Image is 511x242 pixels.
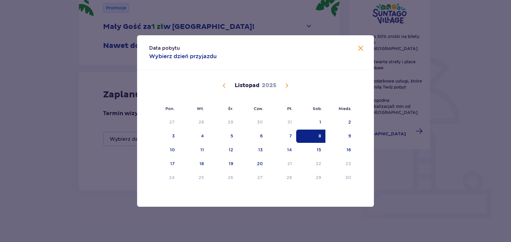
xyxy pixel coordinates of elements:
p: 2025 [262,82,276,89]
div: 9 [348,133,351,139]
div: 29 [228,119,233,125]
td: Data niedostępna. poniedziałek, 24 listopada 2025 [149,171,179,184]
small: Niedz. [339,106,352,111]
td: Data niedostępna. wtorek, 25 listopada 2025 [179,171,208,184]
td: 27 [149,116,179,129]
div: 14 [287,147,292,153]
td: Data niedostępna. czwartek, 27 listopada 2025 [237,171,267,184]
div: 4 [201,133,204,139]
td: Data niedostępna. sobota, 29 listopada 2025 [296,171,325,184]
div: 30 [345,174,351,181]
div: 29 [316,174,321,181]
div: 15 [317,147,321,153]
td: 11 [179,143,208,157]
td: Data niedostępna. piątek, 28 listopada 2025 [267,171,296,184]
td: Data niedostępna. sobota, 22 listopada 2025 [296,157,325,171]
div: 24 [169,174,175,181]
div: 18 [199,161,204,167]
td: 3 [149,130,179,143]
div: 28 [287,174,292,181]
td: 16 [325,143,355,157]
p: Listopad [235,82,259,89]
div: 17 [170,161,175,167]
td: 13 [237,143,267,157]
div: 20 [257,161,263,167]
td: Data zaznaczona. sobota, 8 listopada 2025 [296,130,325,143]
small: Czw. [254,106,263,111]
div: 23 [346,161,351,167]
div: 2 [348,119,351,125]
td: 19 [208,157,237,171]
div: 3 [172,133,175,139]
div: 6 [260,133,263,139]
div: 19 [229,161,233,167]
div: 22 [316,161,321,167]
small: Wt. [197,106,204,111]
td: 31 [267,116,296,129]
div: 5 [230,133,233,139]
div: 1 [319,119,321,125]
div: 27 [257,174,263,181]
td: Data niedostępna. niedziela, 30 listopada 2025 [325,171,355,184]
td: 28 [179,116,208,129]
td: Data niedostępna. piątek, 21 listopada 2025 [267,157,296,171]
div: 13 [258,147,263,153]
td: 7 [267,130,296,143]
td: 2 [325,116,355,129]
td: 1 [296,116,325,129]
td: 29 [208,116,237,129]
small: Pt. [287,106,293,111]
td: 4 [179,130,208,143]
button: Następny miesiąc [283,82,290,89]
div: 7 [289,133,292,139]
td: Data niedostępna. niedziela, 23 listopada 2025 [325,157,355,171]
td: 30 [237,116,267,129]
td: 10 [149,143,179,157]
td: 20 [237,157,267,171]
small: Śr. [228,106,234,111]
td: 12 [208,143,237,157]
td: 14 [267,143,296,157]
div: 28 [199,119,204,125]
p: Data pobytu [149,45,180,52]
div: 31 [287,119,292,125]
div: 27 [169,119,175,125]
td: 15 [296,143,325,157]
div: 11 [200,147,204,153]
td: 9 [325,130,355,143]
small: Pon. [165,106,174,111]
td: 5 [208,130,237,143]
div: 25 [199,174,204,181]
div: 16 [346,147,351,153]
div: 30 [257,119,263,125]
td: 6 [237,130,267,143]
p: Wybierz dzień przyjazdu [149,53,217,60]
td: Data niedostępna. środa, 26 listopada 2025 [208,171,237,184]
td: 17 [149,157,179,171]
div: 8 [318,133,321,139]
div: 26 [228,174,233,181]
div: 12 [229,147,233,153]
button: Zamknij [357,45,364,52]
div: 10 [170,147,175,153]
small: Sob. [313,106,322,111]
td: 18 [179,157,208,171]
button: Poprzedni miesiąc [221,82,228,89]
div: 21 [287,161,292,167]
